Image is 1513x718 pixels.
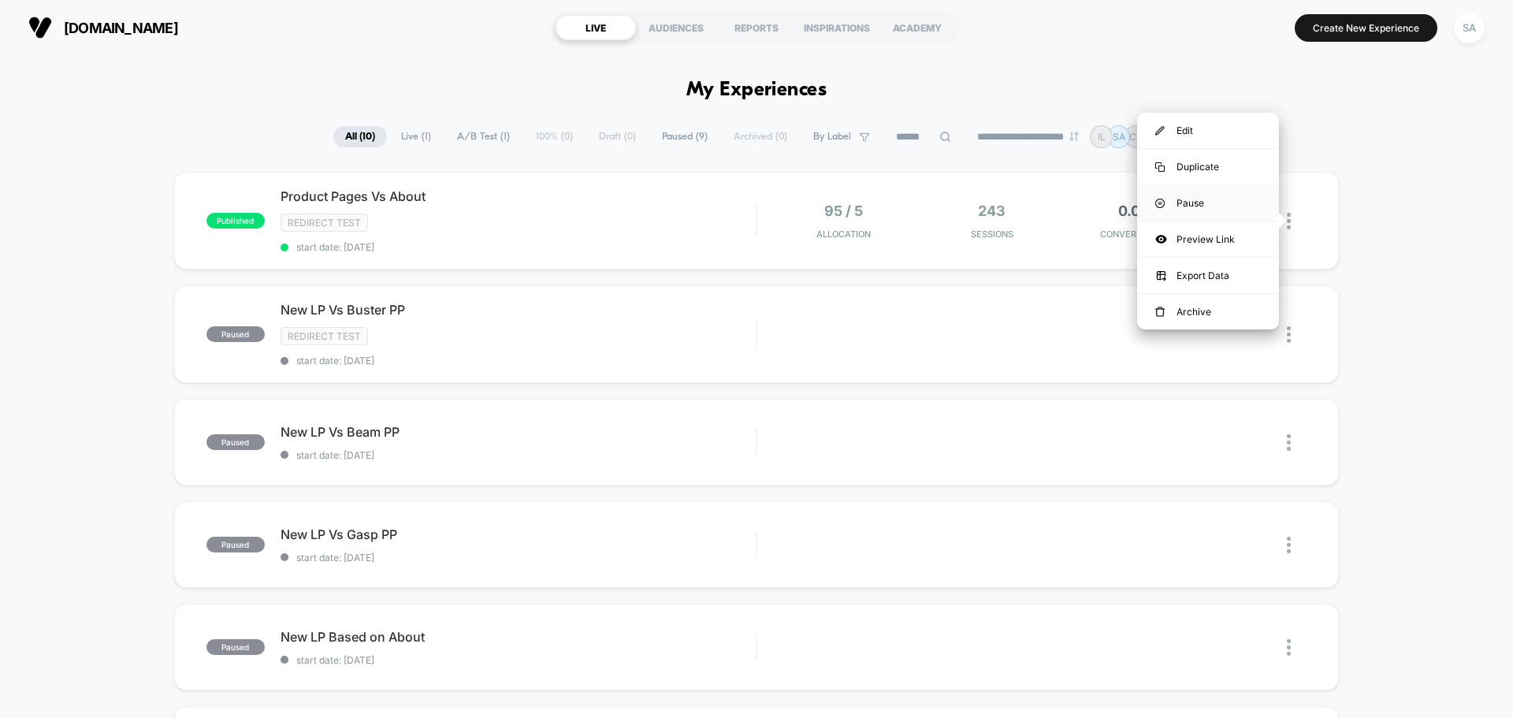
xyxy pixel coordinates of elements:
[389,126,443,147] span: Live ( 1 )
[28,16,52,39] img: Visually logo
[1113,131,1125,143] p: SA
[1070,229,1211,240] span: CONVERSION RATE
[445,126,522,147] span: A/B Test ( 1 )
[64,20,178,36] span: [DOMAIN_NAME]
[922,229,1063,240] span: Sessions
[24,15,183,40] button: [DOMAIN_NAME]
[797,15,877,40] div: INSPIRATIONS
[1155,199,1165,208] img: menu
[281,424,756,440] span: New LP Vs Beam PP
[281,241,756,253] span: start date: [DATE]
[1155,162,1165,172] img: menu
[1155,126,1165,136] img: menu
[1137,258,1279,293] div: Export Data
[1137,149,1279,184] div: Duplicate
[824,203,863,219] span: 95 / 5
[978,203,1006,219] span: 243
[1118,203,1164,219] span: 0.00%
[1295,14,1437,42] button: Create New Experience
[877,15,957,40] div: ACADEMY
[281,629,756,645] span: New LP Based on About
[1449,12,1489,44] button: SA
[281,302,756,318] span: New LP Vs Buster PP
[206,213,265,229] span: published
[281,188,756,204] span: Product Pages Vs About
[1137,294,1279,329] div: Archive
[813,131,851,143] span: By Label
[1069,132,1079,141] img: end
[716,15,797,40] div: REPORTS
[281,327,368,345] span: Redirect Test
[556,15,636,40] div: LIVE
[206,537,265,552] span: paused
[206,326,265,342] span: paused
[281,449,756,461] span: start date: [DATE]
[636,15,716,40] div: AUDIENCES
[281,654,756,666] span: start date: [DATE]
[1137,221,1279,257] div: Preview Link
[1155,307,1165,318] img: menu
[1287,213,1291,229] img: close
[650,126,719,147] span: Paused ( 9 )
[1287,434,1291,451] img: close
[1287,639,1291,656] img: close
[686,79,827,102] h1: My Experiences
[1454,13,1485,43] div: SA
[206,639,265,655] span: paused
[1287,537,1291,553] img: close
[281,552,756,564] span: start date: [DATE]
[816,229,871,240] span: Allocation
[1287,326,1291,343] img: close
[333,126,387,147] span: All ( 10 )
[281,526,756,542] span: New LP Vs Gasp PP
[281,214,368,232] span: Redirect Test
[281,355,756,366] span: start date: [DATE]
[1137,185,1279,221] div: Pause
[206,434,265,450] span: paused
[1137,113,1279,148] div: Edit
[1098,131,1106,143] p: IL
